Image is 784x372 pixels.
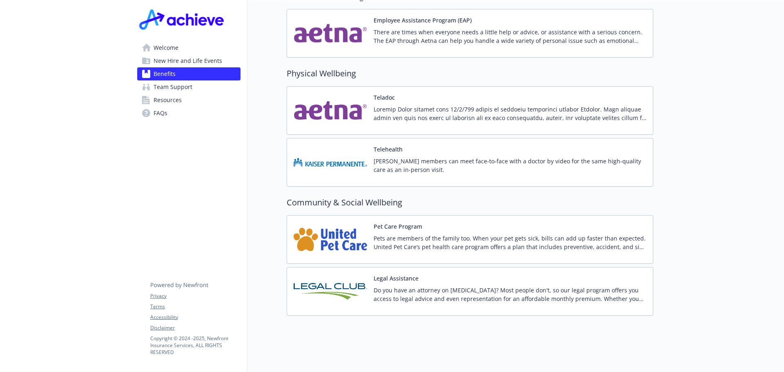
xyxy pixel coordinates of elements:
img: Kaiser Permanente Insurance Company carrier logo [294,145,367,180]
p: There are times when everyone needs a little help or advice, or assistance with a serious concern... [374,28,646,45]
button: Employee Assistance Program (EAP) [374,16,472,25]
a: Disclaimer [150,324,240,332]
img: United Pet Care carrier logo [294,222,367,257]
button: Telehealth [374,145,403,154]
a: Terms [150,303,240,310]
p: Do you have an attorney on [MEDICAL_DATA]? Most people don't, so our legal program offers you acc... [374,286,646,303]
span: Welcome [154,41,178,54]
button: Pet Care Program [374,222,422,231]
span: FAQs [154,107,167,120]
button: Teladoc [374,93,395,102]
img: Aetna Inc carrier logo [294,16,367,51]
h2: Community & Social Wellbeing [287,196,653,209]
button: Legal Assistance [374,274,419,283]
a: Benefits [137,67,241,80]
p: [PERSON_NAME] members can meet face-to-face with a doctor by video for the same high-quality care... [374,157,646,174]
a: FAQs [137,107,241,120]
p: Copyright © 2024 - 2025 , Newfront Insurance Services, ALL RIGHTS RESERVED [150,335,240,356]
span: Team Support [154,80,192,94]
a: New Hire and Life Events [137,54,241,67]
p: Loremip Dolor sitamet cons 12/2/799 adipis el seddoeiu temporinci utlabor Etdolor. Magn aliquae a... [374,105,646,122]
img: Aetna Inc carrier logo [294,93,367,128]
p: Pets are members of the family too. When your pet gets sick, bills can add up faster than expecte... [374,234,646,251]
a: Accessibility [150,314,240,321]
span: Benefits [154,67,176,80]
span: New Hire and Life Events [154,54,222,67]
a: Welcome [137,41,241,54]
a: Resources [137,94,241,107]
a: Team Support [137,80,241,94]
h2: Physical Wellbeing [287,67,653,80]
span: Resources [154,94,182,107]
img: Legal Club of America carrier logo [294,274,367,309]
a: Privacy [150,292,240,300]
